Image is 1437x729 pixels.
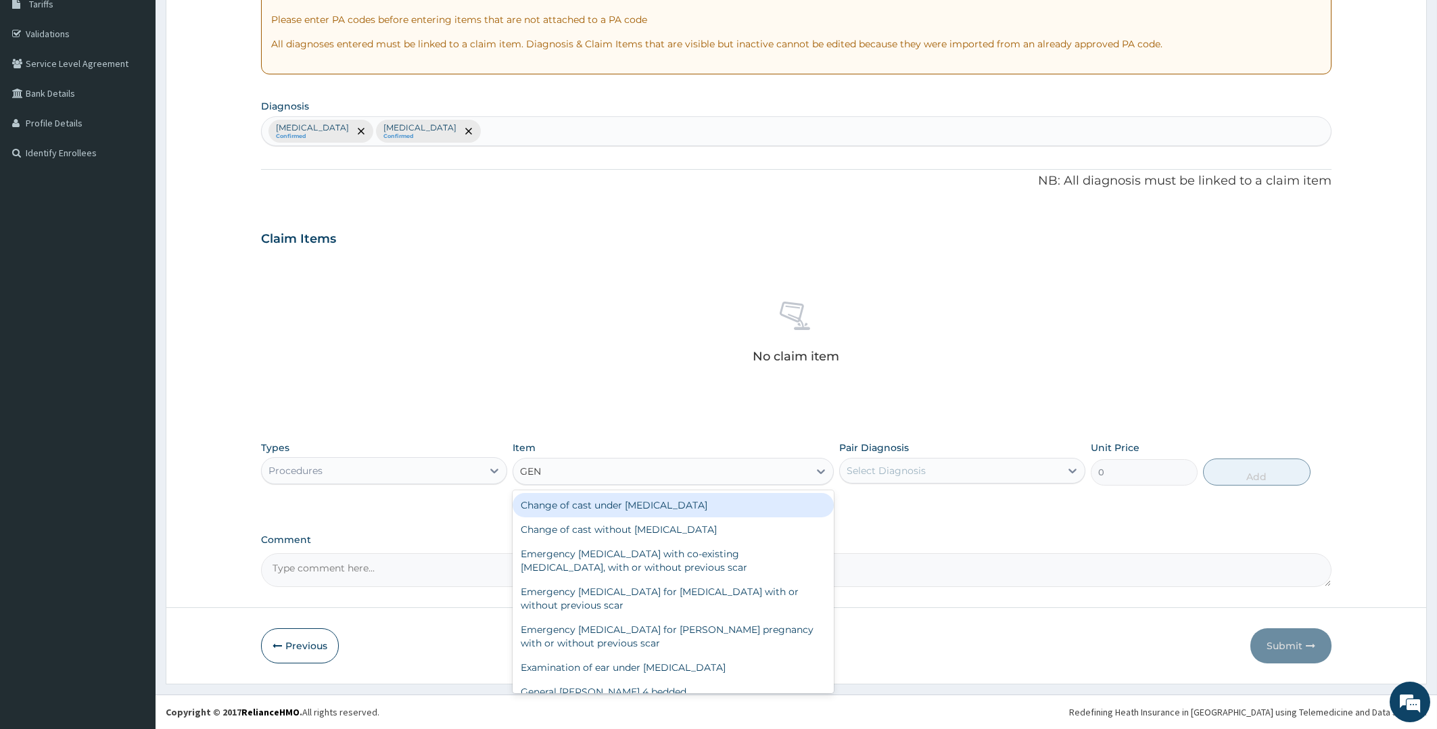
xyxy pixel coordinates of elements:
[753,350,839,363] p: No claim item
[383,122,456,133] p: [MEDICAL_DATA]
[383,133,456,140] small: Confirmed
[261,628,339,663] button: Previous
[271,37,1322,51] p: All diagnoses entered must be linked to a claim item. Diagnosis & Claim Items that are visible bu...
[276,122,349,133] p: [MEDICAL_DATA]
[7,369,258,417] textarea: Type your message and hit 'Enter'
[166,706,302,718] strong: Copyright © 2017 .
[463,125,475,137] span: remove selection option
[513,580,834,617] div: Emergency [MEDICAL_DATA] for [MEDICAL_DATA] with or without previous scar
[276,133,349,140] small: Confirmed
[513,617,834,655] div: Emergency [MEDICAL_DATA] for [PERSON_NAME] pregnancy with or without previous scar
[261,442,289,454] label: Types
[1203,458,1310,486] button: Add
[261,534,1332,546] label: Comment
[25,68,55,101] img: d_794563401_company_1708531726252_794563401
[1091,441,1139,454] label: Unit Price
[513,542,834,580] div: Emergency [MEDICAL_DATA] with co-existing [MEDICAL_DATA], with or without previous scar
[261,172,1332,190] p: NB: All diagnosis must be linked to a claim item
[156,695,1437,729] footer: All rights reserved.
[1069,705,1427,719] div: Redefining Heath Insurance in [GEOGRAPHIC_DATA] using Telemedicine and Data Science!
[355,125,367,137] span: remove selection option
[513,493,834,517] div: Change of cast under [MEDICAL_DATA]
[513,517,834,542] div: Change of cast without [MEDICAL_DATA]
[78,170,187,307] span: We're online!
[241,706,300,718] a: RelianceHMO
[268,464,323,477] div: Procedures
[513,680,834,704] div: General [PERSON_NAME] 4 bedded
[513,655,834,680] div: Examination of ear under [MEDICAL_DATA]
[847,464,926,477] div: Select Diagnosis
[271,13,1322,26] p: Please enter PA codes before entering items that are not attached to a PA code
[1250,628,1332,663] button: Submit
[513,441,536,454] label: Item
[839,441,909,454] label: Pair Diagnosis
[261,99,309,113] label: Diagnosis
[261,232,336,247] h3: Claim Items
[222,7,254,39] div: Minimize live chat window
[70,76,227,93] div: Chat with us now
